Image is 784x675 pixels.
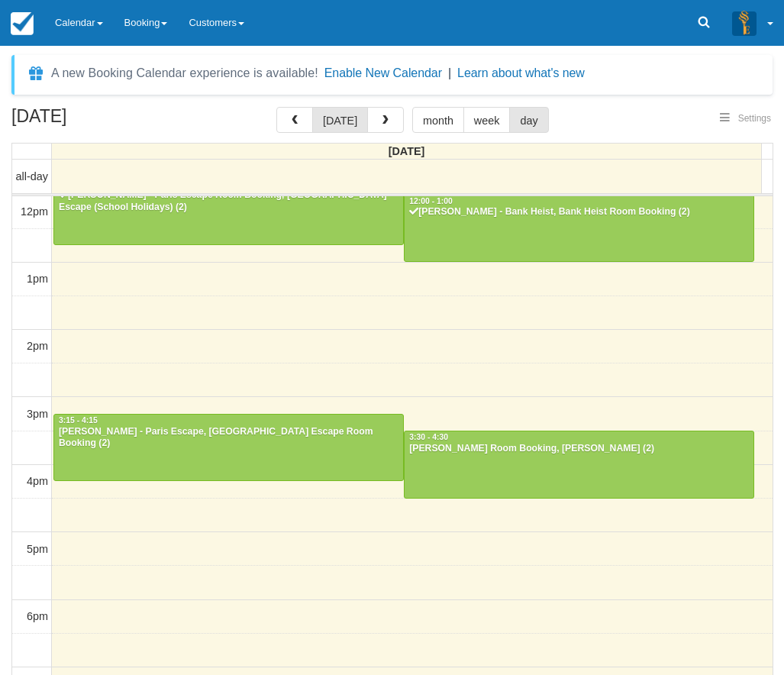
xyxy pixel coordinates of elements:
img: A3 [732,11,757,35]
button: Settings [711,108,780,130]
span: 12:00 - 1:00 [409,197,453,205]
span: 3pm [27,408,48,420]
span: 6pm [27,610,48,622]
h2: [DATE] [11,107,205,135]
button: Enable New Calendar [324,66,442,81]
span: 5pm [27,543,48,555]
button: week [463,107,511,133]
span: | [448,66,451,79]
button: month [412,107,464,133]
button: [DATE] [312,107,368,133]
span: 3:15 - 4:15 [59,416,98,425]
button: day [509,107,548,133]
div: [PERSON_NAME] Room Booking, [PERSON_NAME] (2) [408,443,750,455]
div: A new Booking Calendar experience is available! [51,64,318,82]
div: [PERSON_NAME] - Paris Escape, [GEOGRAPHIC_DATA] Escape Room Booking (2) [58,426,399,451]
a: 3:15 - 4:15[PERSON_NAME] - Paris Escape, [GEOGRAPHIC_DATA] Escape Room Booking (2) [53,414,404,481]
span: Settings [738,113,771,124]
div: [PERSON_NAME] - Paris Escape Room Booking, [GEOGRAPHIC_DATA] Escape (School Holidays) (2) [58,189,399,214]
a: Learn about what's new [457,66,585,79]
span: all-day [16,170,48,182]
span: 12pm [21,205,48,218]
a: 12:00 - 1:00[PERSON_NAME] - Bank Heist, Bank Heist Room Booking (2) [404,195,754,262]
a: [PERSON_NAME] - Paris Escape Room Booking, [GEOGRAPHIC_DATA] Escape (School Holidays) (2) [53,178,404,245]
img: checkfront-main-nav-mini-logo.png [11,12,34,35]
span: 2pm [27,340,48,352]
span: 3:30 - 4:30 [409,433,448,441]
span: [DATE] [389,145,425,157]
a: 3:30 - 4:30[PERSON_NAME] Room Booking, [PERSON_NAME] (2) [404,431,754,498]
span: 1pm [27,273,48,285]
span: 4pm [27,475,48,487]
div: [PERSON_NAME] - Bank Heist, Bank Heist Room Booking (2) [408,206,750,218]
